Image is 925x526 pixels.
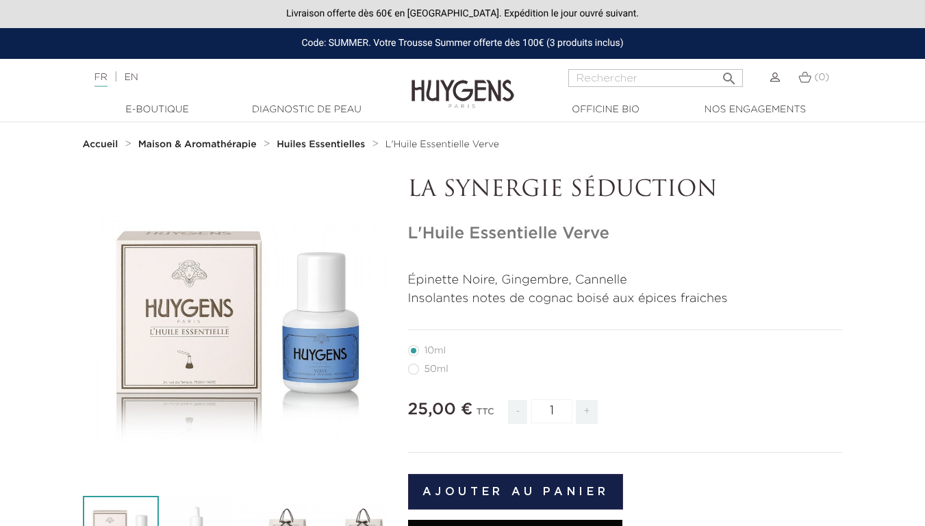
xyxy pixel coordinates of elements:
[508,400,527,424] span: -
[124,73,138,82] a: EN
[89,103,226,117] a: E-Boutique
[238,103,375,117] a: Diagnostic de peau
[138,140,257,149] strong: Maison & Aromathérapie
[721,66,737,83] i: 
[408,401,473,418] span: 25,00 €
[537,103,674,117] a: Officine Bio
[576,400,598,424] span: +
[408,177,843,203] p: LA SYNERGIE SÉDUCTION
[385,139,499,150] a: L'Huile Essentielle Verve
[385,140,499,149] span: L'Huile Essentielle Verve
[408,474,624,510] button: Ajouter au panier
[408,345,462,356] label: 10ml
[814,73,829,82] span: (0)
[94,73,107,87] a: FR
[138,139,260,150] a: Maison & Aromathérapie
[277,140,365,149] strong: Huiles Essentielles
[408,224,843,244] h1: L'Huile Essentielle Verve
[411,58,514,110] img: Huygens
[531,399,572,423] input: Quantité
[477,397,494,434] div: TTC
[687,103,824,117] a: Nos engagements
[88,69,375,86] div: |
[568,69,743,87] input: Rechercher
[408,271,843,290] p: Épinette Noire, Gingembre, Cannelle
[83,139,121,150] a: Accueil
[717,65,742,84] button: 
[408,364,465,375] label: 50ml
[277,139,368,150] a: Huiles Essentielles
[83,140,118,149] strong: Accueil
[408,290,843,308] p: Insolantes notes de cognac boisé aux épices fraiches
